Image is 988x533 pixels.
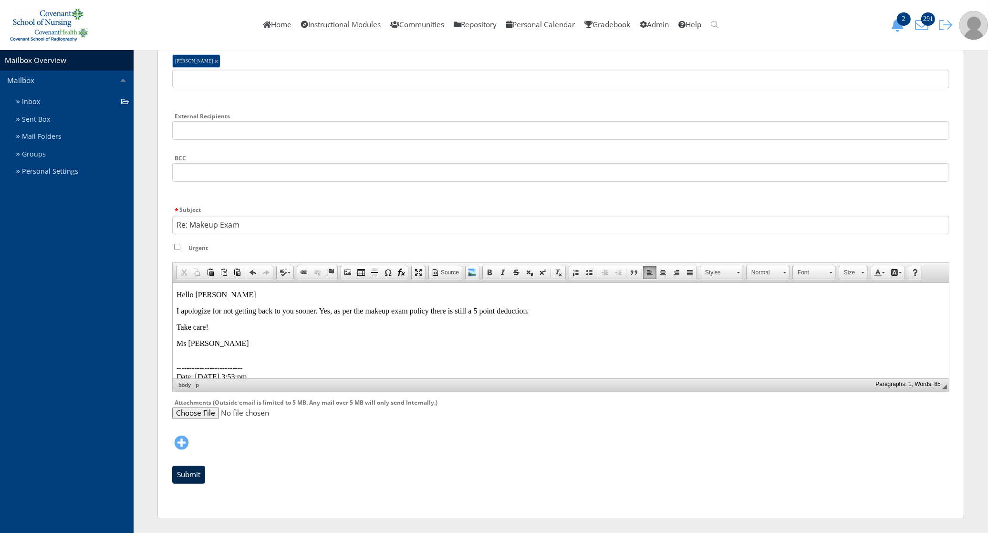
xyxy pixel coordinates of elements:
label: External Recipients [172,112,232,121]
a: body element [177,381,193,389]
a: Styles [700,266,743,279]
a: Block Quote [627,266,641,279]
a: Insert/Remove Numbered List [569,266,582,279]
a: Align Right [670,266,683,279]
a: Add Image From Link [341,266,354,279]
label: BCC [172,154,188,163]
p: Hello [PERSON_NAME] [4,8,772,16]
a: Personal Settings [12,163,134,180]
a: Sent Box [12,111,134,128]
label: Attachments (Outside email is limited to 5 MB. Any mail over 5 MB will only send Internally.) [172,398,440,407]
label: Subject [172,206,203,216]
a: Inbox [12,93,134,111]
a: Center [656,266,670,279]
span: Normal [747,266,780,279]
a: Link [297,266,311,279]
a: Insert Special Character [381,266,395,279]
span: Font [793,266,826,279]
p: Ms [PERSON_NAME] [4,56,772,65]
a: Copy [190,266,204,279]
a: Size [839,266,868,279]
span: Resize [942,385,947,389]
a: Spell Check As You Type [277,266,293,279]
a: p element [194,381,201,389]
a: Paste as plain text [217,266,230,279]
a: About CKEditor [908,266,922,279]
a: Add Image From Repository [466,266,479,279]
div: Statistics [875,381,941,387]
a: Redo [260,266,273,279]
span: Styles [700,266,734,279]
a: Insert/Remove Bulleted List [582,266,596,279]
a: Insert Horizontal Line [368,266,381,279]
a: Align Left [643,266,656,279]
li: [PERSON_NAME] [172,54,220,68]
a: Cut [177,266,190,279]
a: Subscript [523,266,536,279]
a: Superscript [536,266,550,279]
img: user-profile-default-picture.png [959,11,988,40]
span: 291 [921,12,935,26]
button: 291 [912,18,936,32]
a: Bold [483,266,496,279]
a: 291 [912,20,936,30]
span: Paragraphs: 1, Words: 85 [875,381,941,387]
a: Italic [496,266,510,279]
a: Paste [204,266,217,279]
a: Undo [246,266,260,279]
a: Source [429,266,462,279]
a: Table [354,266,368,279]
a: Unlink [311,266,324,279]
a: Anchor [324,266,337,279]
span: Source [439,269,459,277]
a: Mailbox Overview [5,55,66,65]
p: I apologize for not getting back to you sooner. Yes, as per the makeup exam policy there is still... [4,24,772,32]
a: Text Color [871,266,888,279]
a: Decrease Indent [598,266,612,279]
a: Remove Format [552,266,565,279]
a: Groups [12,146,134,163]
span: 2 [897,12,911,26]
a: Justify [683,266,697,279]
p: Take care! [4,40,772,49]
a: Increase Indent [612,266,625,279]
a: Background Color [888,266,905,279]
a: Mail Folders [12,128,134,146]
a: 2 [888,20,912,30]
a: Font [792,266,836,279]
i: Add new attachment [174,436,189,450]
button: 2 [888,18,912,32]
a: Maximize [412,266,425,279]
input: Submit [172,466,205,484]
label: Urgent [186,244,210,252]
a: Insert Equation [395,266,408,279]
a: Strikethrough [510,266,523,279]
span: Size [839,266,858,279]
p: -------------------------- Date: [DATE] 3:53:pm From: [PERSON_NAME] Subject: Re: Makeup Exam [4,73,772,115]
a: Normal [746,266,790,279]
a: Paste from Word [230,266,244,279]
